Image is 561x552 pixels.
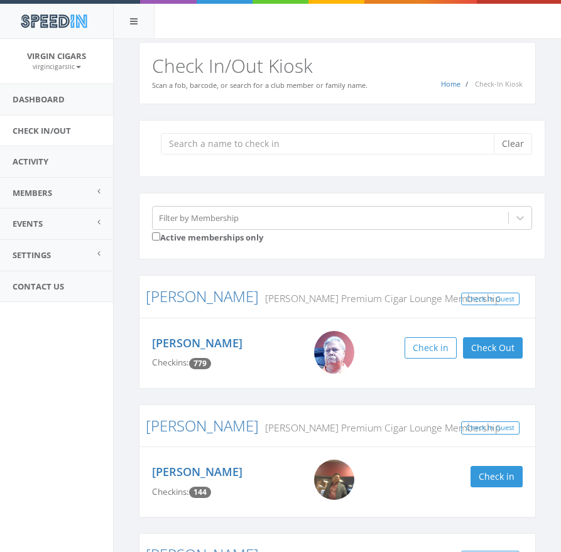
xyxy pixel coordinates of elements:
span: Virgin Cigars [27,50,86,62]
span: Checkins: [152,486,189,497]
a: virgincigarsllc [33,60,81,72]
a: Check In Guest [461,421,520,435]
a: [PERSON_NAME] [152,464,242,479]
a: [PERSON_NAME] [146,415,259,436]
button: Check in [405,337,457,359]
span: Checkins: [152,357,189,368]
a: Check In Guest [461,293,520,306]
span: Contact Us [13,281,64,292]
span: Settings [13,249,51,261]
button: Clear [494,133,532,154]
img: Hao_Liu.png [314,460,354,500]
span: Check-In Kiosk [475,79,523,89]
span: Checkin count [189,358,211,369]
img: Big_Mike.jpg [314,331,354,374]
span: Checkin count [189,487,211,498]
a: [PERSON_NAME] [152,335,242,350]
small: [PERSON_NAME] Premium Cigar Lounge Membership [259,421,501,435]
span: Events [13,218,43,229]
div: Filter by Membership [159,212,239,224]
small: virgincigarsllc [33,62,81,71]
a: Home [441,79,460,89]
h2: Check In/Out Kiosk [152,55,523,76]
a: [PERSON_NAME] [146,286,259,306]
span: Members [13,187,52,198]
img: speedin_logo.png [14,9,93,33]
small: [PERSON_NAME] Premium Cigar Lounge Membership [259,291,501,305]
label: Active memberships only [152,230,263,244]
input: Search a name to check in [161,133,503,154]
small: Scan a fob, barcode, or search for a club member or family name. [152,80,368,90]
input: Active memberships only [152,232,160,241]
button: Check Out [463,337,523,359]
button: Check in [471,466,523,487]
